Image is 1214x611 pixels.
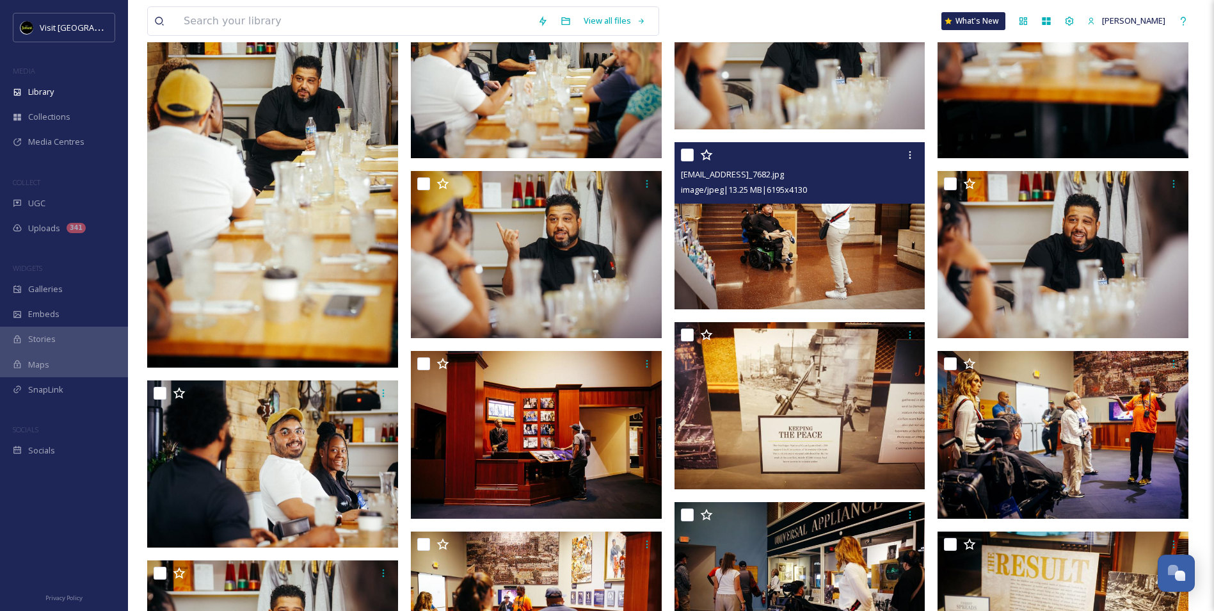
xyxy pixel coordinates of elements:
a: What's New [941,12,1005,30]
div: 341 [67,223,86,233]
span: COLLECT [13,177,40,187]
img: ext_1758239215.485231_klockoco@gmail.com-IMG_7668.jpg [938,351,1188,519]
span: WIDGETS [13,263,42,273]
input: Search your library [177,7,531,35]
img: ext_1758239218.361316_klockoco@gmail.com-IMG_7682.jpg [675,142,925,310]
span: Visit [GEOGRAPHIC_DATA] [40,21,139,33]
span: Galleries [28,283,63,295]
span: SOCIALS [13,425,38,434]
span: [PERSON_NAME] [1102,15,1165,26]
span: [EMAIL_ADDRESS]_7682.jpg [681,168,784,180]
a: Privacy Policy [45,589,83,605]
span: UGC [28,197,45,209]
img: ext_1758240154.430303_klockoco@gmail.com-IMG_7760.jpg [147,380,398,548]
span: Maps [28,359,49,371]
a: View all files [577,8,652,33]
button: Open Chat [1158,555,1195,592]
img: ext_1758239218.812906_klockoco@gmail.com-IMG_7679.jpg [411,351,662,519]
span: Media Centres [28,136,84,148]
img: ext_1758240138.781378_klockoco@gmail.com-IMG_7715.jpg [411,171,662,339]
span: Socials [28,444,55,457]
img: ext_1758240138.327665_klockoco@gmail.com-IMG_7731.jpg [938,171,1188,339]
img: VISIT%20DETROIT%20LOGO%20-%20BLACK%20BACKGROUND.png [20,21,33,34]
span: SnapLink [28,384,63,396]
span: MEDIA [13,66,35,76]
span: Uploads [28,222,60,234]
span: Privacy Policy [45,594,83,602]
span: Library [28,86,54,98]
span: Stories [28,333,56,345]
img: ext_1758239199.159536_klockoco@gmail.com-IMG_7638.jpg [675,322,925,490]
span: image/jpeg | 13.25 MB | 6195 x 4130 [681,184,807,195]
span: Embeds [28,308,60,320]
span: Collections [28,111,70,123]
a: [PERSON_NAME] [1081,8,1172,33]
